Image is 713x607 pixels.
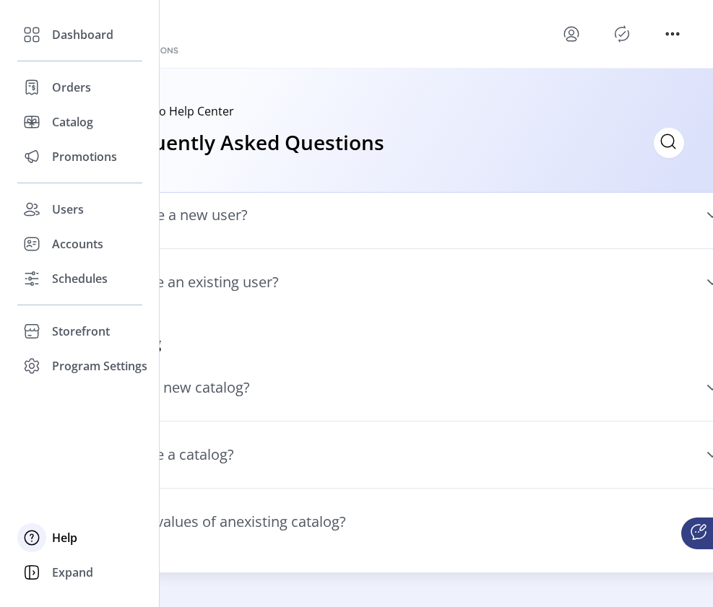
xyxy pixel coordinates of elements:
[52,148,117,165] span: Promotions
[52,235,103,253] span: Accounts
[52,564,93,581] span: Expand
[52,201,84,218] span: Users
[71,515,346,529] span: How update values of anexisting catalog?
[71,380,250,395] span: How to add a new catalog?
[52,26,113,43] span: Dashboard
[110,127,384,159] h3: Frequently Asked Questions
[52,323,110,340] span: Storefront
[661,22,684,45] button: menu
[610,22,634,45] button: Publisher Panel
[52,357,147,375] span: Program Settings
[126,102,234,120] button: Back to Help Center
[52,113,93,131] span: Catalog
[52,529,77,546] span: Help
[560,22,583,45] button: menu
[52,79,91,96] span: Orders
[52,270,108,287] span: Schedules
[71,275,279,289] span: How to delete an existing user?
